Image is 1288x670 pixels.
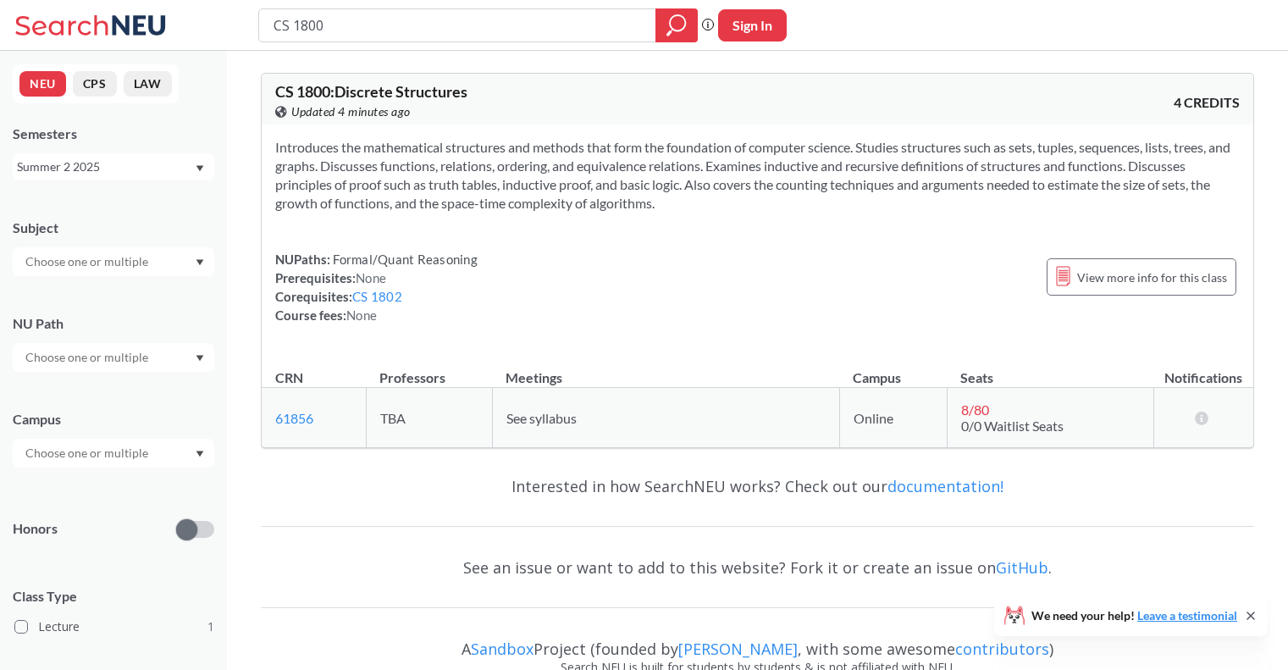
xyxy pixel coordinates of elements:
div: Dropdown arrow [13,439,214,468]
section: Introduces the mathematical structures and methods that form the foundation of computer science. ... [275,138,1240,213]
svg: Dropdown arrow [196,451,204,457]
a: [PERSON_NAME] [678,639,798,659]
td: TBA [366,388,492,448]
a: documentation! [887,476,1003,496]
td: Online [839,388,947,448]
div: Interested in how SearchNEU works? Check out our [261,462,1254,511]
th: Professors [366,352,492,388]
div: NUPaths: Prerequisites: Corequisites: Course fees: [275,250,478,324]
svg: magnifying glass [666,14,687,37]
div: Campus [13,410,214,429]
div: NU Path [13,314,214,333]
svg: Dropdown arrow [196,259,204,266]
button: Sign In [718,9,787,42]
button: NEU [19,71,66,97]
span: Updated 4 minutes ago [291,102,411,121]
span: View more info for this class [1077,267,1227,288]
span: We need your help! [1031,610,1237,622]
span: 4 CREDITS [1174,93,1240,112]
p: Honors [13,519,58,539]
svg: Dropdown arrow [196,165,204,172]
button: CPS [73,71,117,97]
div: magnifying glass [655,8,698,42]
a: Sandbox [471,639,533,659]
div: A Project (founded by , with some awesome ) [261,624,1254,658]
span: CS 1800 : Discrete Structures [275,82,467,101]
span: Formal/Quant Reasoning [330,252,478,267]
input: Choose one or multiple [17,347,159,368]
a: GitHub [996,557,1048,578]
span: 1 [207,617,214,636]
th: Meetings [492,352,839,388]
div: CRN [275,368,303,387]
span: None [356,270,386,285]
span: None [346,307,377,323]
div: See an issue or want to add to this website? Fork it or create an issue on . [261,543,1254,592]
span: 0/0 Waitlist Seats [961,418,1064,434]
input: Choose one or multiple [17,252,159,272]
th: Campus [839,352,947,388]
a: contributors [955,639,1049,659]
div: Summer 2 2025Dropdown arrow [13,153,214,180]
div: Semesters [13,125,214,143]
a: CS 1802 [352,289,402,304]
span: 8 / 80 [961,401,989,418]
div: Subject [13,219,214,237]
th: Notifications [1154,352,1253,388]
div: Dropdown arrow [13,247,214,276]
input: Choose one or multiple [17,443,159,463]
div: Dropdown arrow [13,343,214,372]
span: Class Type [13,587,214,606]
th: Seats [947,352,1154,388]
span: See syllabus [506,410,577,426]
a: Leave a testimonial [1137,608,1237,623]
input: Class, professor, course number, "phrase" [272,11,644,40]
button: LAW [124,71,172,97]
div: Summer 2 2025 [17,158,194,176]
label: Lecture [14,616,214,638]
a: 61856 [275,410,313,426]
svg: Dropdown arrow [196,355,204,362]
